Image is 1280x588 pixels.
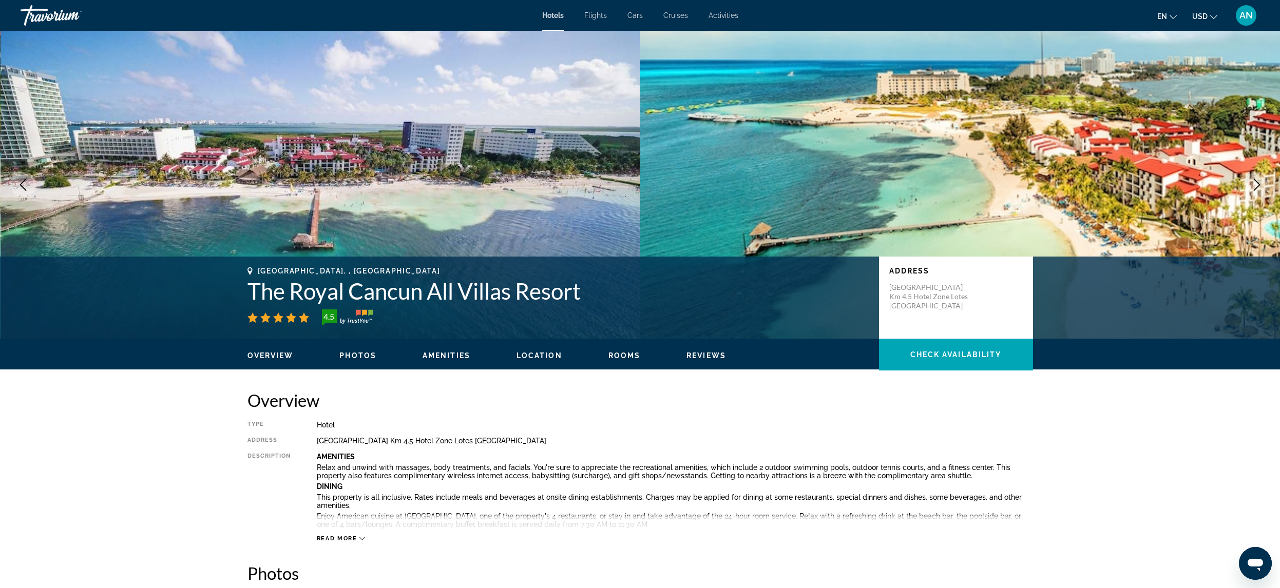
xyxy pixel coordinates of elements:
[910,350,1002,359] span: Check Availability
[258,267,441,275] span: [GEOGRAPHIC_DATA], , [GEOGRAPHIC_DATA]
[317,453,355,461] b: Amenities
[247,453,291,530] div: Description
[517,351,562,360] span: Location
[10,172,36,198] button: Previous image
[21,2,123,29] a: Travorium
[663,11,688,19] a: Cruises
[1192,9,1217,24] button: Change currency
[247,278,869,304] h1: The Royal Cancun All Villas Resort
[322,309,373,326] img: trustyou-badge-hor.svg
[686,351,726,360] button: Reviews
[317,535,357,542] span: Read more
[889,267,1023,275] p: Address
[1244,172,1270,198] button: Next image
[339,351,376,360] button: Photos
[317,463,1033,480] p: Relax and unwind with massages, body treatments, and facials. You're sure to appreciate the recre...
[339,351,376,360] span: Photos
[317,421,1033,429] div: Hotel
[584,11,607,19] a: Flights
[1192,12,1208,21] span: USD
[709,11,738,19] a: Activities
[1157,9,1177,24] button: Change language
[423,351,470,360] span: Amenities
[608,351,641,360] span: Rooms
[1239,10,1253,21] span: AN
[423,351,470,360] button: Amenities
[317,482,342,491] b: Dining
[1233,5,1259,26] button: User Menu
[608,351,641,360] button: Rooms
[686,351,726,360] span: Reviews
[247,421,291,429] div: Type
[247,351,294,360] span: Overview
[1239,547,1272,580] iframe: Button to launch messaging window
[517,351,562,360] button: Location
[247,390,1033,410] h2: Overview
[889,283,971,310] p: [GEOGRAPHIC_DATA] Km 4.5 Hotel Zone Lotes [GEOGRAPHIC_DATA]
[317,437,1033,445] div: [GEOGRAPHIC_DATA] Km 4.5 Hotel Zone Lotes [GEOGRAPHIC_DATA]
[542,11,564,19] a: Hotels
[317,535,366,542] button: Read more
[247,563,1033,583] h2: Photos
[317,493,1033,509] p: This property is all inclusive. Rates include meals and beverages at onsite dining establishments...
[317,512,1033,528] p: Enjoy American cuisine at [GEOGRAPHIC_DATA], one of the property's 4 restaurants, or stay in and ...
[1157,12,1167,21] span: en
[879,339,1033,370] button: Check Availability
[319,310,339,323] div: 4.5
[627,11,643,19] a: Cars
[247,437,291,445] div: Address
[247,351,294,360] button: Overview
